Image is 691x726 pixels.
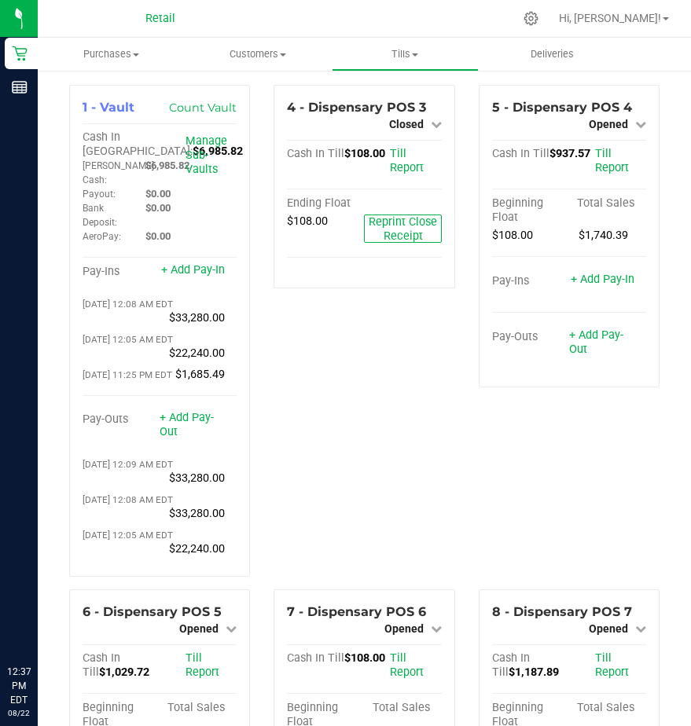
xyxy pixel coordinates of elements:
span: Opened [589,622,628,635]
span: Closed [389,118,424,130]
span: [DATE] 12:08 AM EDT [83,299,173,310]
span: Customers [186,47,331,61]
span: $108.00 [344,147,385,160]
span: $6,985.82 [145,159,189,171]
div: Beginning Float [492,196,569,225]
span: Payout: [83,189,116,200]
span: [DATE] 12:08 AM EDT [83,494,173,505]
div: Total Sales [160,701,237,715]
a: + Add Pay-In [571,273,634,286]
span: Opened [384,622,424,635]
inline-svg: Retail [12,46,28,61]
span: $0.00 [145,230,171,242]
span: 4 - Dispensary POS 3 [287,100,426,115]
span: [DATE] 12:09 AM EDT [83,459,173,470]
span: $0.00 [145,188,171,200]
span: Tills [333,47,478,61]
span: [DATE] 12:05 AM EDT [83,334,173,345]
span: [DATE] 12:05 AM EDT [83,530,173,541]
span: Cash In Till [287,651,344,665]
a: Till Report [186,651,219,679]
span: Reprint Close Receipt [369,215,437,243]
div: Pay-Outs [83,412,160,427]
span: [PERSON_NAME] Cash: [83,160,154,185]
div: Manage settings [521,11,541,26]
button: Reprint Close Receipt [364,214,441,243]
span: Hi, [PERSON_NAME]! [559,12,661,24]
span: $22,240.00 [169,346,225,360]
p: 12:37 PM EDT [7,665,31,707]
a: Till Report [595,147,629,174]
span: Opened [589,118,628,130]
a: Manage Sub-Vaults [186,134,227,176]
span: $1,740.39 [579,229,628,242]
a: Purchases [38,38,185,71]
a: + Add Pay-Out [160,411,214,438]
span: Retail [145,12,175,25]
span: [DATE] 11:25 PM EDT [83,369,172,380]
a: Customers [185,38,332,71]
span: Purchases [38,47,185,61]
a: Count Vault [169,101,237,115]
div: Ending Float [287,196,364,211]
div: Pay-Ins [83,265,160,279]
span: $108.00 [492,229,533,242]
span: Bank Deposit: [83,203,117,228]
span: 1 - Vault [83,100,134,115]
span: Cash In Till [83,651,120,679]
div: Total Sales [569,701,646,715]
span: Cash In Till [492,147,549,160]
div: Pay-Outs [492,330,569,344]
span: $108.00 [344,651,385,665]
a: + Add Pay-Out [569,328,623,356]
span: Cash In Till [492,651,530,679]
span: 8 - Dispensary POS 7 [492,604,632,619]
span: $33,280.00 [169,311,225,324]
span: 5 - Dispensary POS 4 [492,100,632,115]
span: $33,280.00 [169,471,225,485]
span: Cash In [GEOGRAPHIC_DATA]: [83,130,193,158]
a: Till Report [390,651,424,679]
div: Total Sales [364,701,441,715]
inline-svg: Reports [12,79,28,95]
div: Total Sales [569,196,646,211]
span: $108.00 [287,214,328,228]
a: Deliveries [479,38,626,71]
span: $22,240.00 [169,542,225,555]
span: $937.57 [549,147,590,160]
span: 7 - Dispensary POS 6 [287,604,426,619]
span: $1,685.49 [175,368,225,381]
span: $1,187.89 [509,665,559,679]
span: Deliveries [509,47,595,61]
p: 08/22 [7,707,31,719]
span: Opened [179,622,219,635]
a: Till Report [390,147,424,174]
span: 6 - Dispensary POS 5 [83,604,222,619]
span: $0.00 [145,202,171,214]
div: Pay-Ins [492,274,569,288]
span: AeroPay: [83,231,121,242]
iframe: Resource center [16,600,63,647]
span: $33,280.00 [169,507,225,520]
a: Till Report [595,651,629,679]
span: $1,029.72 [99,665,149,679]
span: Cash In Till [287,147,344,160]
a: Tills [332,38,479,71]
a: + Add Pay-In [161,263,225,277]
